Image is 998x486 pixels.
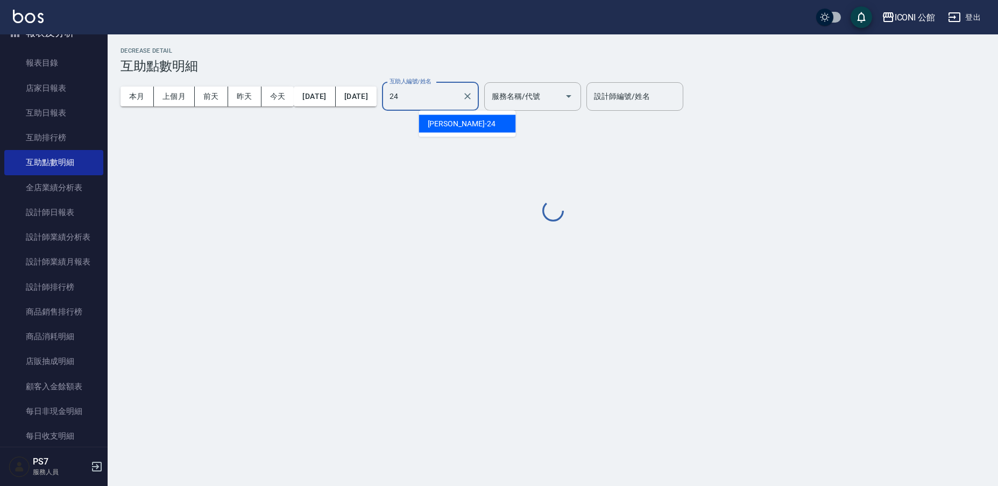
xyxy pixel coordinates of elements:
[4,349,103,374] a: 店販抽成明細
[33,467,88,477] p: 服務人員
[33,456,88,467] h5: PS7
[121,47,985,54] h2: Decrease Detail
[390,77,431,85] label: 互助人編號/姓名
[4,101,103,125] a: 互助日報表
[4,275,103,299] a: 設計師排行榜
[195,87,228,106] button: 前天
[228,87,261,106] button: 昨天
[13,10,44,23] img: Logo
[261,87,294,106] button: 今天
[121,87,154,106] button: 本月
[4,150,103,175] a: 互助點數明細
[4,51,103,75] a: 報表目錄
[560,88,577,105] button: Open
[428,118,496,130] span: [PERSON_NAME] -24
[4,299,103,324] a: 商品銷售排行榜
[877,6,940,28] button: ICONI 公館
[944,8,985,27] button: 登出
[4,225,103,249] a: 設計師業績分析表
[121,59,985,74] h3: 互助點數明細
[4,324,103,349] a: 商品消耗明細
[336,87,377,106] button: [DATE]
[154,87,195,106] button: 上個月
[4,249,103,274] a: 設計師業績月報表
[895,11,936,24] div: ICONI 公館
[4,76,103,101] a: 店家日報表
[4,374,103,399] a: 顧客入金餘額表
[4,125,103,150] a: 互助排行榜
[4,200,103,225] a: 設計師日報表
[851,6,872,28] button: save
[9,456,30,477] img: Person
[4,424,103,448] a: 每日收支明細
[4,175,103,200] a: 全店業績分析表
[4,399,103,424] a: 每日非現金明細
[460,89,475,104] button: Clear
[294,87,335,106] button: [DATE]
